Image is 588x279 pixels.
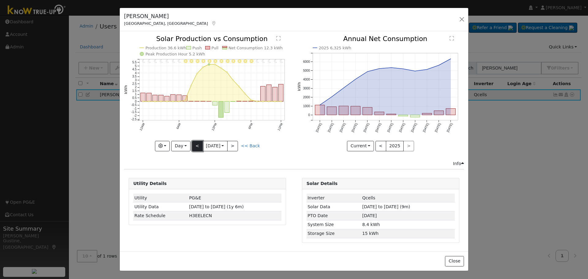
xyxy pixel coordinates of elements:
[426,68,428,71] circle: onclick=""
[132,61,137,64] text: 5.5
[166,59,169,63] i: 4AM - Clear
[450,36,454,41] text: 
[453,160,464,167] div: Info
[303,87,310,90] text: 3000
[134,107,137,110] text: -1
[303,60,310,64] text: 6000
[243,101,247,102] rect: onclick=""
[135,64,137,68] text: 5
[133,181,167,186] strong: Utility Details
[211,123,217,131] text: 12PM
[178,59,181,63] i: 6AM - Clear
[422,123,429,133] text: [DATE]
[154,101,156,102] circle: onclick=""
[315,123,322,133] text: [DATE]
[378,67,380,70] circle: onclick=""
[224,101,229,113] rect: onclick=""
[232,80,234,81] circle: onclick=""
[231,101,236,102] rect: onclick=""
[250,59,253,63] i: 6PM - Clear
[131,111,137,114] text: -1.5
[232,59,236,63] i: 3PM - Clear
[220,59,223,63] i: 1PM - Clear
[434,123,441,133] text: [DATE]
[133,202,188,211] td: Utility Data
[133,194,188,202] td: Utility
[276,36,281,41] text: 
[145,46,186,50] text: Production 36.6 kWh
[280,59,283,63] i: 11PM - Clear
[193,46,202,50] text: Push
[221,67,222,69] circle: onclick=""
[171,95,175,101] rect: onclick=""
[134,114,137,118] text: -2
[339,123,346,133] text: [DATE]
[303,69,310,73] text: 5000
[213,101,217,105] rect: onclick=""
[211,21,217,26] a: Map
[208,59,211,63] i: 11AM - Clear
[201,101,205,102] rect: onclick=""
[142,101,144,102] circle: onclick=""
[386,141,404,151] button: 2025
[267,85,272,101] rect: onclick=""
[366,70,368,73] circle: onclick=""
[189,195,201,200] span: ID: 15371313, authorized: 11/08/24
[124,12,217,20] h5: [PERSON_NAME]
[148,101,149,102] circle: onclick=""
[279,84,284,101] rect: onclick=""
[261,86,266,101] rect: onclick=""
[145,52,205,56] text: Peak Production Hour 5.2 kWh
[131,118,137,121] text: -2.5
[190,85,192,86] circle: onclick=""
[446,109,455,115] rect: onclick=""
[160,101,162,102] circle: onclick=""
[268,101,269,102] circle: onclick=""
[319,46,351,50] text: 2025 6,325 kWh
[343,35,427,43] text: Annual Net Consumption
[135,86,137,89] text: 2
[268,59,271,63] i: 9PM - Clear
[237,101,242,102] rect: onclick=""
[386,123,394,133] text: [DATE]
[307,229,361,238] td: Storage Size
[135,93,137,96] text: 1
[251,100,252,101] circle: onclick=""
[402,68,404,70] circle: onclick=""
[238,86,239,87] circle: onclick=""
[124,85,128,94] text: kWh
[362,231,379,236] span: 15 kWh
[171,141,190,151] button: Day
[315,105,324,115] rect: onclick=""
[172,59,175,63] i: 5AM - Clear
[202,141,228,151] button: [DATE]
[135,78,137,82] text: 3
[256,101,258,102] circle: onclick=""
[297,82,301,91] text: kWh
[196,59,199,63] i: 9AM - Clear
[362,213,377,218] span: [DATE]
[363,107,372,115] rect: onclick=""
[132,75,137,78] text: 3.5
[273,87,277,101] rect: onclick=""
[303,78,310,81] text: 4000
[153,95,157,102] rect: onclick=""
[192,141,203,151] button: <
[194,101,199,102] rect: onclick=""
[141,93,145,102] rect: onclick=""
[212,46,219,50] text: Pull
[176,123,182,130] text: 6AM
[131,104,137,107] text: -0.5
[307,181,337,186] strong: Solar Details
[362,222,380,227] span: 8.4 kWh
[375,141,386,151] button: <
[184,59,187,63] i: 7AM - Clear
[227,141,238,151] button: >
[208,64,210,66] circle: onclick=""
[362,204,410,209] span: [DATE] to [DATE] (9m)
[303,104,310,108] text: 1000
[249,101,254,102] rect: onclick=""
[347,141,374,151] button: Current
[159,95,164,101] rect: onclick=""
[238,59,241,63] i: 4PM - Clear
